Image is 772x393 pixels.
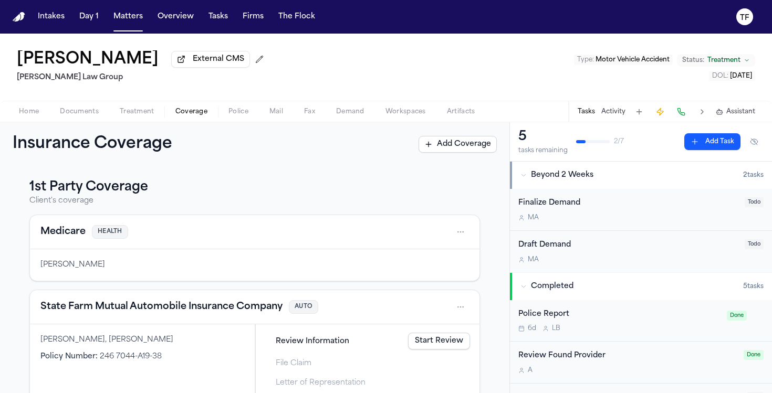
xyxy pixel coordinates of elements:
span: Letter of Representation [276,377,366,388]
button: Intakes [34,7,69,26]
span: Treatment [707,56,740,65]
span: 2 task s [743,171,764,179]
button: Hide completed tasks (⌘⇧H) [745,133,764,150]
span: 5 task s [743,282,764,291]
span: M A [528,256,539,264]
button: Open actions [452,224,469,240]
span: Completed [531,281,573,292]
span: Fax [304,108,315,116]
button: Edit Type: Motor Vehicle Accident [574,55,673,65]
span: Todo [745,239,764,249]
span: Police [228,108,248,116]
span: 246 7044-A19-38 [100,353,162,360]
a: Home [13,12,25,22]
div: [PERSON_NAME] [40,260,469,270]
div: Review Found Provider [518,350,737,362]
h2: [PERSON_NAME] Law Group [17,71,268,84]
span: Done [744,350,764,360]
div: Finalize Demand [518,197,738,209]
button: Completed5tasks [510,273,772,300]
span: A [528,366,533,375]
span: Workspaces [385,108,426,116]
text: TF [740,14,749,22]
span: Documents [60,108,99,116]
span: Treatment [120,108,154,116]
span: HEALTH [92,225,128,239]
span: Mail [269,108,283,116]
button: Overview [153,7,198,26]
span: Motor Vehicle Accident [596,57,670,63]
button: Matters [109,7,147,26]
span: Assistant [726,108,755,116]
p: Client's coverage [29,196,480,206]
button: Assistant [716,108,755,116]
button: Change status from Treatment [677,54,755,67]
div: Open task: Finalize Demand [510,189,772,231]
h3: 1st Party Coverage [29,179,480,196]
span: Done [727,311,747,321]
button: Create Immediate Task [653,104,667,119]
button: Open actions [452,299,469,315]
img: Finch Logo [13,12,25,22]
span: Status: [682,56,704,65]
span: Home [19,108,39,116]
button: Activity [601,108,625,116]
button: Add Task [632,104,646,119]
span: Beyond 2 Weeks [531,170,593,180]
div: Open task: Police Report [510,300,772,342]
button: Make a Call [674,104,688,119]
h1: [PERSON_NAME] [17,50,159,69]
span: 2 / 7 [614,137,624,146]
span: Type : [577,57,594,63]
button: Day 1 [75,7,103,26]
button: Tasks [204,7,232,26]
span: Policy Number : [40,353,98,360]
button: Firms [238,7,268,26]
div: tasks remaining [518,146,568,155]
span: DOL : [712,73,728,79]
div: [PERSON_NAME], [PERSON_NAME] [40,335,244,345]
span: 6d [528,324,536,333]
span: Todo [745,197,764,207]
span: External CMS [193,54,244,65]
span: L B [552,324,560,333]
button: Add Task [684,133,740,150]
span: Review Information [276,336,349,347]
button: Tasks [578,108,595,116]
a: Start Review [408,333,470,349]
div: Draft Demand [518,239,738,251]
h1: Insurance Coverage [13,135,195,154]
button: Add Coverage [419,136,497,153]
div: 5 [518,129,568,145]
span: Demand [336,108,364,116]
button: Edit DOL: 2025-06-04 [709,71,755,81]
button: View coverage details [40,300,283,314]
button: View coverage details [40,225,86,239]
span: AUTO [289,300,318,314]
button: Beyond 2 Weeks2tasks [510,162,772,189]
span: [DATE] [730,73,752,79]
button: The Flock [274,7,319,26]
button: External CMS [171,51,250,68]
span: File Claim [276,358,311,369]
button: Edit matter name [17,50,159,69]
div: Open task: Review Found Provider [510,342,772,384]
span: Artifacts [447,108,475,116]
span: M A [528,214,539,222]
div: Police Report [518,309,721,321]
span: Coverage [175,108,207,116]
div: Open task: Draft Demand [510,231,772,272]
